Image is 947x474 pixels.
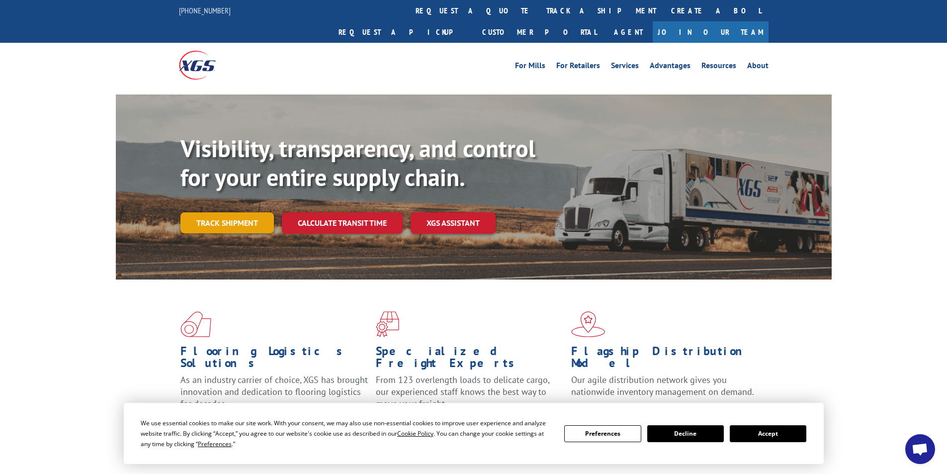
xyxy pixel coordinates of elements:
button: Accept [730,425,806,442]
button: Preferences [564,425,641,442]
h1: Flagship Distribution Model [571,345,759,374]
h1: Flooring Logistics Solutions [180,345,368,374]
a: For Retailers [556,62,600,73]
a: For Mills [515,62,545,73]
button: Decline [647,425,724,442]
div: We use essential cookies to make our site work. With your consent, we may also use non-essential ... [141,418,552,449]
span: Cookie Policy [397,429,433,438]
img: xgs-icon-total-supply-chain-intelligence-red [180,311,211,337]
img: xgs-icon-focused-on-flooring-red [376,311,399,337]
a: About [747,62,769,73]
a: XGS ASSISTANT [411,212,496,234]
div: Open chat [905,434,935,464]
a: Agent [604,21,653,43]
div: Cookie Consent Prompt [124,403,824,464]
span: Preferences [198,440,232,448]
b: Visibility, transparency, and control for your entire supply chain. [180,133,535,192]
a: Customer Portal [475,21,604,43]
a: Services [611,62,639,73]
a: Resources [701,62,736,73]
span: As an industry carrier of choice, XGS has brought innovation and dedication to flooring logistics... [180,374,368,409]
p: From 123 overlength loads to delicate cargo, our experienced staff knows the best way to move you... [376,374,564,418]
a: Advantages [650,62,690,73]
a: Track shipment [180,212,274,233]
a: Join Our Team [653,21,769,43]
span: Our agile distribution network gives you nationwide inventory management on demand. [571,374,754,397]
img: xgs-icon-flagship-distribution-model-red [571,311,605,337]
a: [PHONE_NUMBER] [179,5,231,15]
h1: Specialized Freight Experts [376,345,564,374]
a: Calculate transit time [282,212,403,234]
a: Request a pickup [331,21,475,43]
